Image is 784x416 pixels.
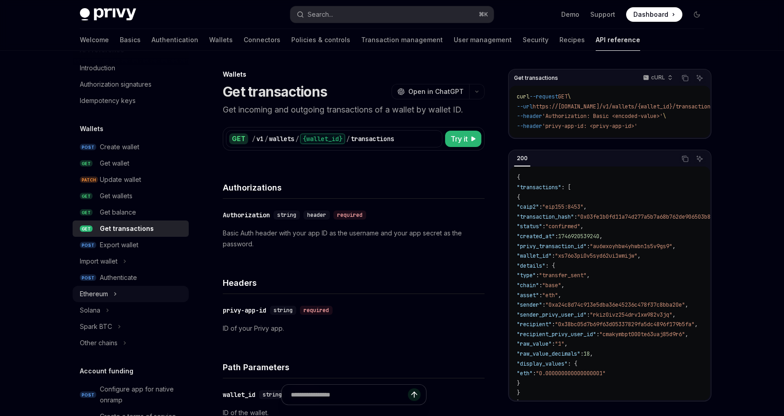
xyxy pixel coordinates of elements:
span: POST [80,242,96,249]
span: : [587,243,590,250]
button: Toggle Spark BTC section [73,318,189,335]
a: Demo [561,10,579,19]
span: } [517,389,520,396]
a: POSTConfigure app for native onramp [73,381,189,408]
span: --header [517,113,542,120]
div: v1 [256,134,264,143]
span: : [552,321,555,328]
span: , [695,321,698,328]
span: "eip155:8453" [542,203,583,210]
span: : { [545,262,555,269]
span: "raw_value_decimals" [517,350,580,357]
div: / [252,134,255,143]
span: POST [80,144,96,151]
a: Introduction [73,60,189,76]
span: "raw_value" [517,340,552,347]
a: Recipes [559,29,585,51]
div: 200 [514,153,530,164]
span: : [552,252,555,259]
a: Support [590,10,615,19]
div: Solana [80,305,100,316]
span: Get transactions [514,74,558,82]
span: } [517,380,520,387]
a: Wallets [209,29,233,51]
button: Try it [445,131,481,147]
button: Copy the contents from the code block [679,72,691,84]
span: : [587,311,590,318]
a: GETGet transactions [73,220,189,237]
div: Get balance [100,207,136,218]
span: string [277,211,296,219]
span: } [517,399,520,406]
button: cURL [638,70,676,86]
span: "details" [517,262,545,269]
div: GET [229,133,248,144]
h4: Authorizations [223,181,485,194]
div: Update wallet [100,174,141,185]
span: , [685,301,688,308]
span: GET [80,209,93,216]
span: { [517,174,520,181]
button: Send message [408,388,421,401]
img: dark logo [80,8,136,21]
a: Authentication [152,29,198,51]
input: Ask a question... [291,385,408,405]
div: Authorization [223,210,270,220]
div: Ethereum [80,289,108,299]
span: "eth" [517,370,533,377]
span: Dashboard [633,10,668,19]
span: "created_at" [517,233,555,240]
div: Authenticate [100,272,137,283]
span: , [590,350,593,357]
a: POSTCreate wallet [73,139,189,155]
div: Get wallet [100,158,129,169]
span: : [539,203,542,210]
div: transactions [351,134,394,143]
p: Get incoming and outgoing transactions of a wallet by wallet ID. [223,103,485,116]
span: PATCH [80,176,98,183]
span: , [583,203,587,210]
span: https://[DOMAIN_NAME]/v1/wallets/{wallet_id}/transactions [533,103,714,110]
h4: Headers [223,277,485,289]
span: --header [517,122,542,130]
div: / [295,134,299,143]
span: "transactions" [517,184,561,191]
h4: Path Parameters [223,361,485,373]
span: header [307,211,326,219]
a: GETGet wallet [73,155,189,171]
span: GET [80,160,93,167]
a: API reference [596,29,640,51]
a: Authorization signatures [73,76,189,93]
span: "display_values" [517,360,568,367]
span: , [672,243,676,250]
div: wallets [269,134,294,143]
div: {wallet_id} [300,133,345,144]
div: privy-app-id [223,306,266,315]
button: Toggle Ethereum section [73,286,189,302]
div: / [346,134,350,143]
span: "status" [517,223,542,230]
div: Search... [308,9,333,20]
div: required [300,306,333,315]
span: "privy_transaction_id" [517,243,587,250]
span: : [539,282,542,289]
p: cURL [651,74,665,81]
button: Toggle Solana section [73,302,189,318]
a: Connectors [244,29,280,51]
span: { [517,194,520,201]
span: : [574,213,577,220]
span: : [536,272,539,279]
div: Export wallet [100,240,138,250]
span: POST [80,392,96,398]
p: ID of your Privy app. [223,323,485,334]
span: "sender" [517,301,542,308]
span: : [542,223,545,230]
button: Toggle Other chains section [73,335,189,351]
span: "caip2" [517,203,539,210]
span: string [274,307,293,314]
span: : [555,233,558,240]
a: PATCHUpdate wallet [73,171,189,188]
div: Create wallet [100,142,139,152]
div: Spark BTC [80,321,112,332]
span: --url [517,103,533,110]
